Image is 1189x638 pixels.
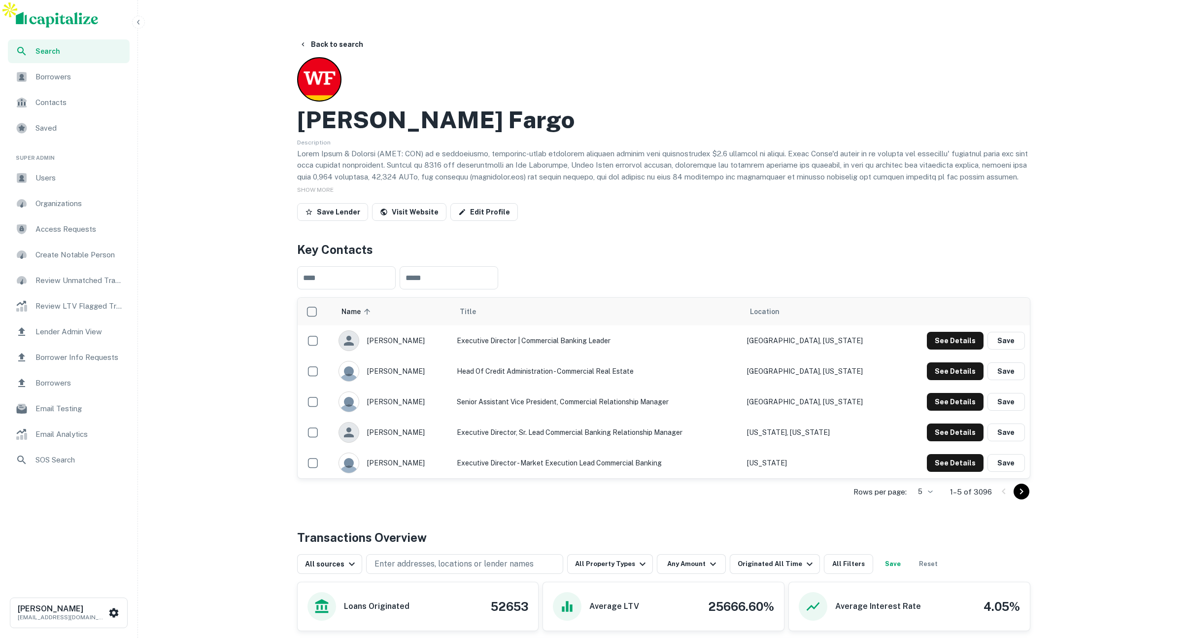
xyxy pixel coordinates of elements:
p: Lorem Ipsum & Dolorsi (AMET: CON) ad e seddoeiusmo, temporinc-utlab etdolorem aliquaen adminim ve... [297,148,1030,229]
td: Executive Director | Commercial Banking Leader [452,325,742,356]
img: 9c8pery4andzj6ohjkjp54ma2 [339,392,359,412]
div: Lender Admin View [8,320,130,344]
span: Access Requests [35,223,124,235]
a: Users [8,166,130,190]
span: Search [35,46,124,57]
div: 5 [911,485,934,499]
a: Saved [8,116,130,140]
h6: [PERSON_NAME] [18,605,106,613]
a: Email Analytics [8,423,130,446]
a: Review LTV Flagged Transactions [8,294,130,318]
div: SOS Search [8,448,130,472]
a: Access Requests [8,217,130,241]
div: [PERSON_NAME] [339,361,447,382]
a: Search [8,39,130,63]
span: SOS Search [35,454,124,466]
button: See Details [927,424,984,441]
button: Enter addresses, locations or lender names [366,554,563,574]
span: Email Analytics [35,428,124,440]
h4: Key Contacts [297,241,1030,258]
div: scrollable content [298,298,1030,478]
div: [PERSON_NAME] [339,391,447,412]
td: Head of Credit Administration - Commercial Real Estate [452,356,742,387]
button: See Details [927,393,984,411]
span: Name [341,306,374,318]
p: Rows per page: [853,486,907,498]
div: All sources [305,558,358,570]
a: Borrower Info Requests [8,346,130,369]
td: Executive Director, Sr. Lead Commercial Banking Relationship Manager [452,417,742,448]
div: [PERSON_NAME] [339,422,447,443]
span: Organizations [35,198,124,210]
a: Create Notable Person [8,243,130,267]
a: Review Unmatched Transactions [8,269,130,292]
button: Save your search to get updates of matches that match your search criteria. [877,554,909,574]
a: Borrowers [8,371,130,395]
button: Save Lender [297,203,368,221]
a: Edit Profile [450,203,518,221]
li: Super Admin [8,142,130,166]
img: 9c8pery4andzj6ohjkjp54ma2 [339,453,359,473]
button: All sources [297,554,362,574]
p: 1–5 of 3096 [950,486,992,498]
th: Title [452,298,742,325]
span: Borrowers [35,377,124,389]
td: [GEOGRAPHIC_DATA], [US_STATE] [742,356,897,387]
span: Borrower Info Requests [35,352,124,363]
span: Create Notable Person [35,249,124,261]
button: Save [987,454,1025,472]
button: Save [987,362,1025,380]
span: SHOW MORE [297,186,334,193]
img: 9c8pery4andzj6ohjkjp54ma2 [339,361,359,381]
button: Go to next page [1014,484,1029,499]
span: Users [35,172,124,184]
th: Name [334,298,452,325]
button: Save [987,332,1025,350]
iframe: Chat Widget [1140,559,1189,606]
span: Review LTV Flagged Transactions [35,300,124,312]
td: [GEOGRAPHIC_DATA], [US_STATE] [742,387,897,417]
a: Borrowers [8,65,130,89]
div: Email Testing [8,397,130,421]
button: [PERSON_NAME][EMAIL_ADDRESS][DOMAIN_NAME] [10,598,128,628]
th: Location [742,298,897,325]
a: Organizations [8,192,130,215]
button: Originated All Time [730,554,820,574]
span: Location [750,306,780,318]
button: Reset [913,554,944,574]
span: Description [297,139,331,146]
a: Visit Website [372,203,446,221]
a: Contacts [8,91,130,114]
p: Enter addresses, locations or lender names [374,558,534,570]
span: Lender Admin View [35,326,124,338]
button: Back to search [295,35,367,53]
span: Review Unmatched Transactions [35,275,124,286]
h6: Loans Originated [344,601,409,612]
span: Email Testing [35,403,124,415]
h4: 25666.60% [708,598,774,615]
td: [US_STATE] [742,448,897,478]
span: Borrowers [35,71,124,83]
div: [PERSON_NAME] [339,453,447,473]
div: [PERSON_NAME] [339,330,447,351]
button: Save [987,424,1025,441]
h6: Average LTV [589,601,639,612]
button: See Details [927,454,984,472]
td: Executive Director - Market Execution Lead Commercial Banking [452,448,742,478]
button: See Details [927,362,984,380]
span: Title [460,306,489,318]
h2: [PERSON_NAME] Fargo [297,106,575,134]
